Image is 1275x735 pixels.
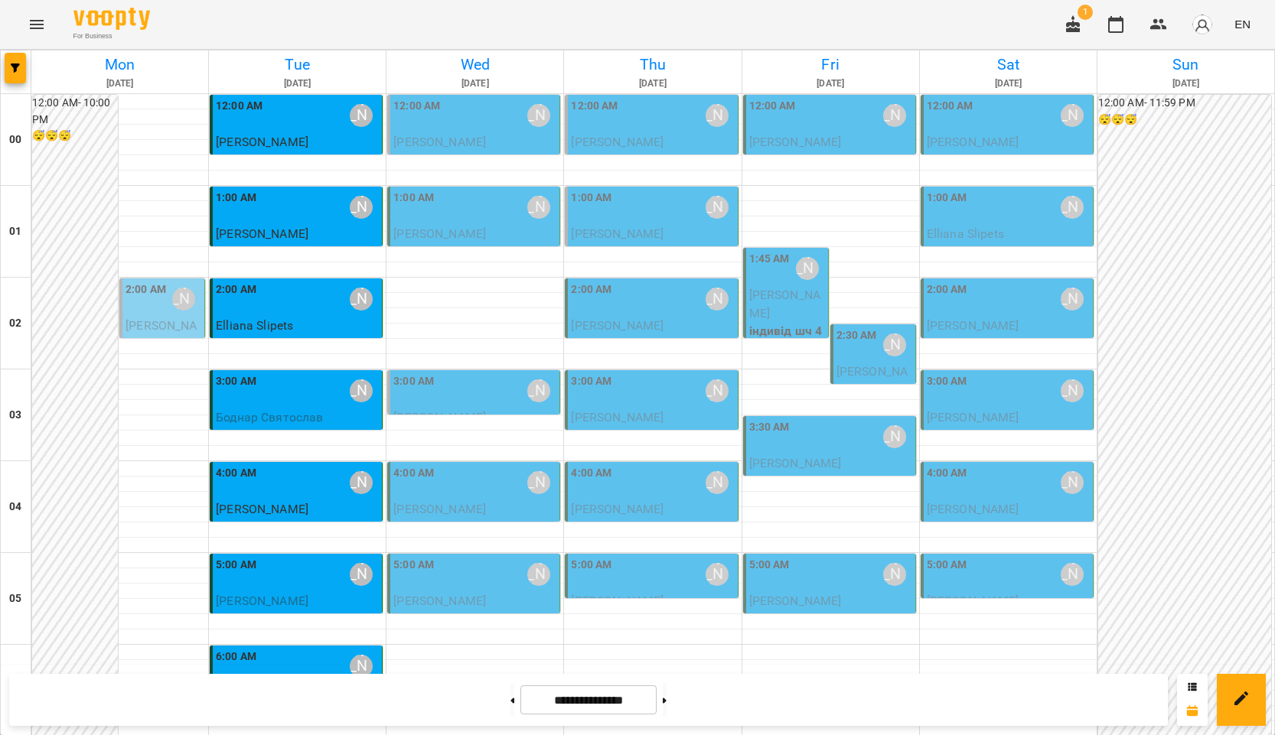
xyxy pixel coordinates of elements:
p: індивід МА 45 хв [571,243,734,262]
div: Курбанова Софія [350,288,373,311]
img: avatar_s.png [1192,14,1213,35]
label: 4:00 AM [393,465,434,482]
p: індивід МА 45 хв [749,473,912,491]
h6: [DATE] [745,76,917,91]
p: індивід МА 45 хв [571,427,734,445]
label: 4:00 AM [571,465,611,482]
span: EN [1234,16,1251,32]
div: Курбанова Софія [1061,471,1084,494]
p: індивід МА 45 хв [571,519,734,537]
div: Курбанова Софія [1061,104,1084,127]
span: [PERSON_NAME] [571,226,664,241]
p: індивід МА 45 хв [927,427,1090,445]
span: [PERSON_NAME] [927,135,1019,149]
p: індивід МА 45 хв [216,610,379,629]
p: індивід МА 45 хв [927,243,1090,262]
span: Боднар Святослав [216,410,323,424]
span: [PERSON_NAME] [927,410,1019,424]
div: Курбанова Софія [706,288,729,311]
span: [PERSON_NAME] [216,502,308,516]
h6: [DATE] [566,76,739,91]
p: індивід МА 45 хв [216,519,379,537]
h6: [DATE] [211,76,383,91]
h6: Sun [1100,53,1272,76]
div: Курбанова Софія [706,471,729,494]
div: Курбанова Софія [527,104,550,127]
label: 2:30 AM [836,327,877,344]
p: індивід МА 45 хв [571,335,734,353]
div: Курбанова Софія [706,379,729,402]
div: Курбанова Софія [883,104,906,127]
div: Курбанова Софія [883,563,906,586]
div: Курбанова Софія [1061,379,1084,402]
label: 5:00 AM [749,557,790,574]
h6: 12:00 AM - 10:00 PM [32,95,118,128]
p: індивід МА 45 хв [393,519,556,537]
div: Курбанова Софія [1061,288,1084,311]
h6: [DATE] [389,76,561,91]
span: [PERSON_NAME] [927,594,1019,608]
label: 2:00 AM [927,281,967,298]
div: Курбанова Софія [706,563,729,586]
button: EN [1228,10,1257,38]
div: Курбанова Софія [350,196,373,219]
span: [PERSON_NAME] [571,410,664,424]
div: Курбанова Софія [350,104,373,127]
p: індивід МА 45 хв [216,335,379,353]
p: індивід МА 45 хв [393,610,556,629]
div: Курбанова Софія [527,563,550,586]
span: [PERSON_NAME] [216,226,308,241]
p: індивід шч англ 45 хв [927,151,1090,170]
label: 5:00 AM [571,557,611,574]
div: Курбанова Софія [527,196,550,219]
label: 1:00 AM [393,190,434,207]
label: 5:00 AM [927,557,967,574]
label: 3:00 AM [216,373,256,390]
span: [PERSON_NAME] [393,594,486,608]
div: Курбанова Софія [1061,563,1084,586]
h6: 02 [9,315,21,332]
span: Elliana Slipets [927,226,1004,241]
h6: Tue [211,53,383,76]
span: [PERSON_NAME] [749,135,842,149]
span: [PERSON_NAME] [927,318,1019,333]
span: [PERSON_NAME] [571,135,664,149]
label: 12:00 AM [393,98,440,115]
label: 3:30 AM [749,419,790,436]
div: Курбанова Софія [350,655,373,678]
label: 3:00 AM [393,373,434,390]
h6: [DATE] [1100,76,1272,91]
button: Menu [18,6,55,43]
label: 6:00 AM [216,649,256,665]
img: Voopty Logo [73,8,150,30]
label: 12:00 AM [749,98,796,115]
p: індивід шч 45 хв [216,427,379,445]
h6: Thu [566,53,739,76]
span: [PERSON_NAME] [749,594,842,608]
p: індивід МА 45 хв [216,243,379,262]
div: Курбанова Софія [706,196,729,219]
p: індивід шч англ 45 хв [393,243,556,262]
label: 1:00 AM [216,190,256,207]
h6: 00 [9,132,21,148]
label: 12:00 AM [216,98,262,115]
span: [PERSON_NAME] [927,502,1019,516]
label: 5:00 AM [216,557,256,574]
h6: 😴😴😴 [32,128,118,145]
label: 2:00 AM [126,281,166,298]
p: індивід МА 45 хв [393,151,556,170]
span: [PERSON_NAME] [749,456,842,470]
div: Курбанова Софія [527,379,550,402]
label: 12:00 AM [571,98,618,115]
div: Курбанова Софія [706,104,729,127]
p: індивід МА 45 хв [749,610,912,629]
label: 3:00 AM [571,373,611,390]
div: Курбанова Софія [350,563,373,586]
span: Elliana Slipets [216,318,293,333]
div: Курбанова Софія [527,471,550,494]
span: [PERSON_NAME] [749,288,820,320]
span: [PERSON_NAME] [571,318,664,333]
label: 4:00 AM [927,465,967,482]
label: 1:45 AM [749,251,790,268]
label: 2:00 AM [571,281,611,298]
